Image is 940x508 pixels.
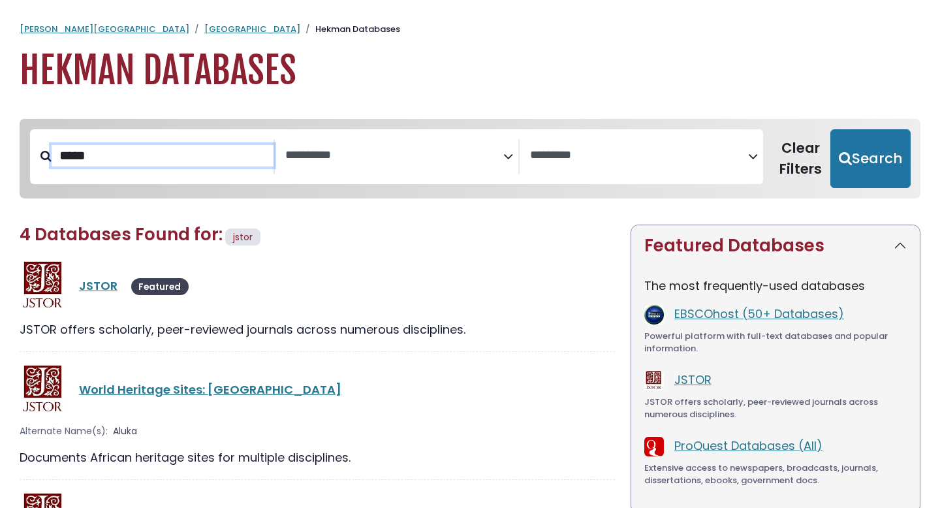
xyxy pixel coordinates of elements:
[233,230,253,244] span: jstor
[204,23,300,35] a: [GEOGRAPHIC_DATA]
[300,23,400,36] li: Hekman Databases
[20,223,223,246] span: 4 Databases Found for:
[52,145,274,167] input: Search database by title or keyword
[131,278,189,295] span: Featured
[79,381,341,398] a: World Heritage Sites: [GEOGRAPHIC_DATA]
[20,119,920,198] nav: Search filters
[674,306,844,322] a: EBSCOhost (50+ Databases)
[285,149,503,163] textarea: Search
[20,449,615,466] div: Documents African heritage sites for multiple disciplines.
[530,149,748,163] textarea: Search
[674,437,822,454] a: ProQuest Databases (All)
[674,372,712,388] a: JSTOR
[20,23,920,36] nav: breadcrumb
[644,277,907,294] p: The most frequently-used databases
[20,49,920,93] h1: Hekman Databases
[644,396,907,421] div: JSTOR offers scholarly, peer-reviewed journals across numerous disciplines.
[631,225,920,266] button: Featured Databases
[20,321,615,338] div: JSTOR offers scholarly, peer-reviewed journals across numerous disciplines.
[771,129,830,188] button: Clear Filters
[20,23,189,35] a: [PERSON_NAME][GEOGRAPHIC_DATA]
[79,278,117,294] a: JSTOR
[830,129,911,188] button: Submit for Search Results
[644,462,907,487] div: Extensive access to newspapers, broadcasts, journals, dissertations, ebooks, government docs.
[113,424,137,438] span: Aluka
[20,424,108,438] span: Alternate Name(s):
[644,330,907,355] div: Powerful platform with full-text databases and popular information.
